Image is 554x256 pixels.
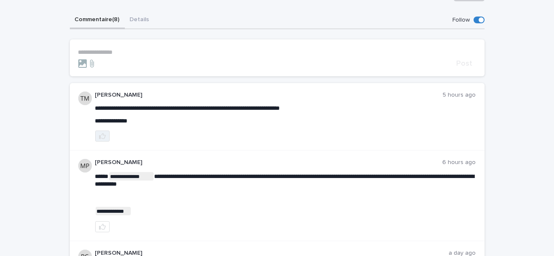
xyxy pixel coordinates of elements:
p: Follow [453,17,470,24]
span: Post [457,60,473,67]
button: like this post [95,131,110,142]
p: 6 hours ago [443,159,476,166]
button: Details [125,11,154,29]
button: Commentaire (8) [70,11,125,29]
p: [PERSON_NAME] [95,92,443,99]
button: like this post [95,221,110,232]
button: Post [453,60,476,67]
p: 5 hours ago [443,92,476,99]
p: [PERSON_NAME] [95,159,443,166]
